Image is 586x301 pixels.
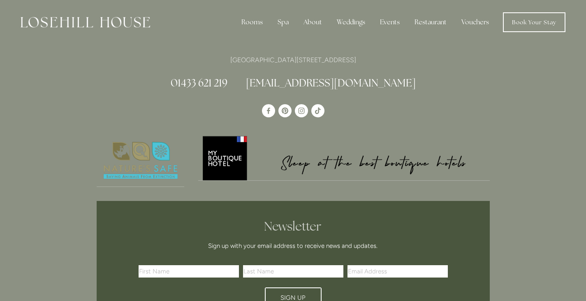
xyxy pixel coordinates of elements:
a: TikTok [311,104,324,117]
div: Events [373,14,406,30]
input: Email Address [347,265,448,278]
a: [EMAIL_ADDRESS][DOMAIN_NAME] [246,76,416,89]
img: My Boutique Hotel - Logo [198,135,490,180]
a: Nature's Safe - Logo [97,135,185,187]
a: Book Your Stay [503,12,565,32]
a: My Boutique Hotel - Logo [198,135,490,181]
p: Sign up with your email address to receive news and updates. [141,241,445,251]
input: Last Name [243,265,343,278]
div: Restaurant [408,14,453,30]
a: 01433 621 219 [171,76,227,89]
img: Nature's Safe - Logo [97,135,185,187]
div: Rooms [235,14,269,30]
div: Spa [271,14,295,30]
a: Vouchers [455,14,496,30]
div: Weddings [330,14,372,30]
a: Losehill House Hotel & Spa [262,104,275,117]
img: Losehill House [21,17,150,28]
a: Instagram [295,104,308,117]
div: About [297,14,329,30]
p: [GEOGRAPHIC_DATA][STREET_ADDRESS] [97,54,490,65]
h2: Newsletter [141,219,445,234]
a: Pinterest [278,104,292,117]
input: First Name [139,265,239,278]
